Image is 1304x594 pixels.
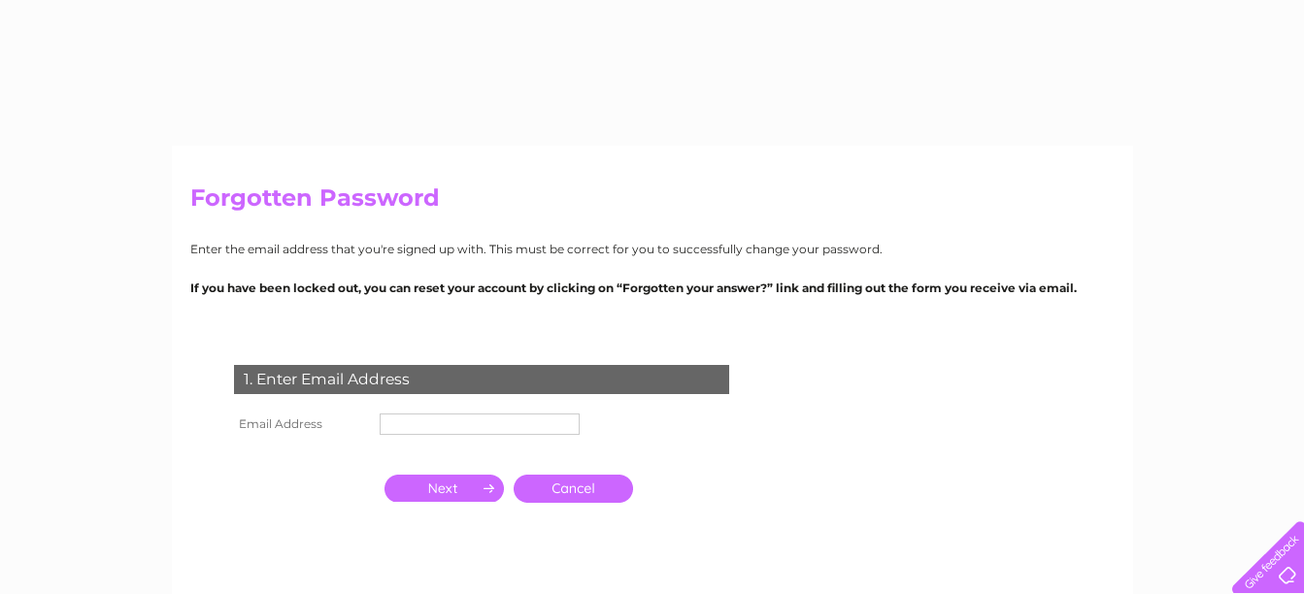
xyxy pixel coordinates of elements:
div: 1. Enter Email Address [234,365,729,394]
th: Email Address [229,409,375,440]
h2: Forgotten Password [190,184,1115,221]
p: Enter the email address that you're signed up with. This must be correct for you to successfully ... [190,240,1115,258]
p: If you have been locked out, you can reset your account by clicking on “Forgotten your answer?” l... [190,279,1115,297]
a: Cancel [514,475,633,503]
